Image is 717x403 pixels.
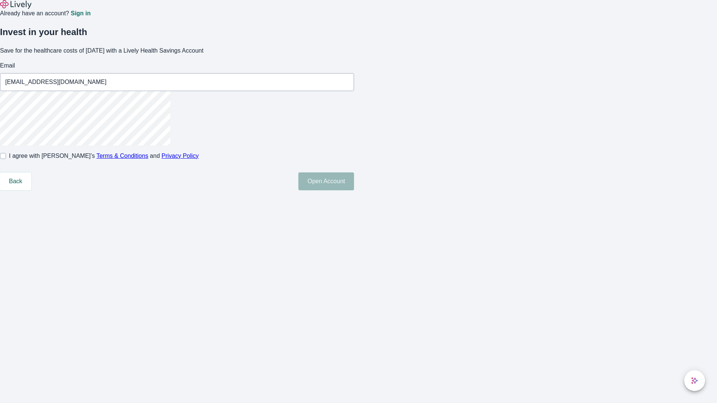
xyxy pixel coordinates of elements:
[691,377,698,384] svg: Lively AI Assistant
[684,370,705,391] button: chat
[71,10,90,16] a: Sign in
[96,153,148,159] a: Terms & Conditions
[9,151,199,160] span: I agree with [PERSON_NAME]’s and
[162,153,199,159] a: Privacy Policy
